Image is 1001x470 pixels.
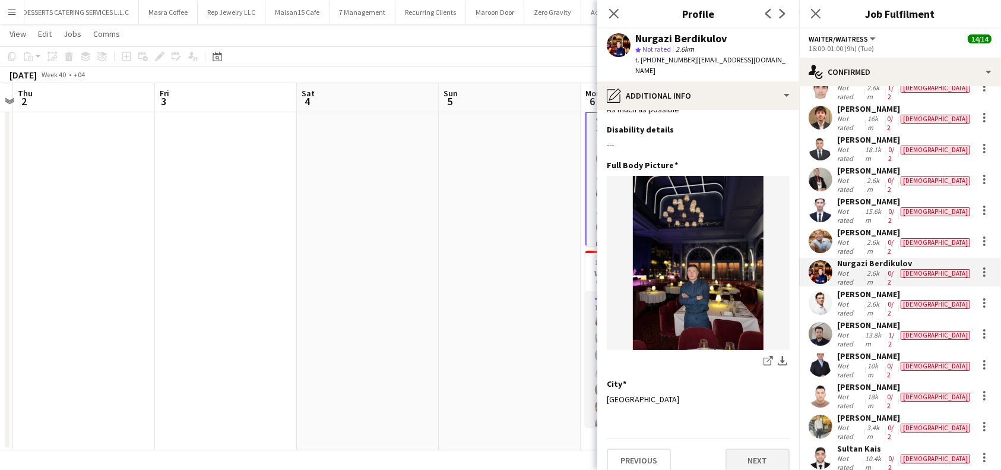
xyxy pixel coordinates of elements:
[607,378,626,389] h3: City
[888,83,894,101] app-skills-label: 1/2
[837,145,863,163] div: Not rated
[837,165,973,176] div: [PERSON_NAME]
[901,393,970,402] div: [DEMOGRAPHIC_DATA]
[888,423,894,441] app-skills-label: 0/2
[300,94,315,108] span: 4
[607,160,678,171] h3: Full Body Picture
[864,299,885,317] div: 2.6km
[597,81,799,110] div: Additional info
[5,26,31,42] a: View
[158,94,169,108] span: 3
[160,88,169,99] span: Fri
[837,207,863,225] div: Not rated
[607,104,790,115] div: As much as possible
[198,1,265,24] button: Rep Jewelry LLC
[901,84,970,93] div: [DEMOGRAPHIC_DATA]
[597,6,799,21] h3: Profile
[864,238,885,255] div: 2.6km
[864,83,885,101] div: 2.6km
[607,176,790,350] img: IMG_5295.jpeg
[888,145,894,163] app-skills-label: 0/2
[901,238,970,247] div: [DEMOGRAPHIC_DATA]
[139,1,198,24] button: Masra Coffee
[864,423,885,441] div: 3.4km
[33,26,56,42] a: Edit
[635,33,727,44] div: Nurgazi Berdikulov
[607,140,790,150] div: ---
[837,381,973,392] div: [PERSON_NAME]
[837,134,973,145] div: [PERSON_NAME]
[607,394,790,405] div: [GEOGRAPHIC_DATA]
[837,114,865,132] div: Not rated
[585,112,718,378] app-card-role: Waiter/Waitress14/1416:00-01:00 (9h)[PERSON_NAME][PERSON_NAME][PERSON_NAME][PERSON_NAME][PERSON_N...
[863,330,885,348] div: 13.8km
[837,361,865,379] div: Not rated
[837,412,973,423] div: [PERSON_NAME]
[837,299,864,317] div: Not rated
[581,1,665,24] button: Adhoc (One Off Jobs)
[837,320,973,330] div: [PERSON_NAME]
[901,331,970,340] div: [DEMOGRAPHIC_DATA]
[837,176,864,194] div: Not rated
[673,45,696,53] span: 2.6km
[837,196,973,207] div: [PERSON_NAME]
[888,238,894,255] app-skills-label: 0/2
[837,443,973,454] div: Sultan Kais
[888,269,894,286] app-skills-label: 0/2
[837,103,973,114] div: [PERSON_NAME]
[901,300,970,309] div: [DEMOGRAPHIC_DATA]
[837,423,864,441] div: Not rated
[864,269,885,286] div: 2.6km
[595,258,660,267] span: 16:00-01:00 (9h) (Tue)
[59,26,86,42] a: Jobs
[809,44,992,53] div: 16:00-01:00 (9h) (Tue)
[584,94,601,108] span: 6
[901,207,970,216] div: [DEMOGRAPHIC_DATA]
[39,70,69,79] span: Week 40
[799,58,1001,86] div: Confirmed
[863,145,885,163] div: 18.1km
[635,55,697,64] span: t. [PHONE_NUMBER]
[330,1,395,24] button: 7 Management
[809,34,878,43] button: Waiter/Waitress
[968,34,992,43] span: 14/14
[901,269,970,278] div: [DEMOGRAPHIC_DATA]
[395,1,466,24] button: Recurring Clients
[888,114,894,132] app-skills-label: 0/2
[466,1,524,24] button: Maroon Door
[809,34,868,43] span: Waiter/Waitress
[901,146,970,154] div: [DEMOGRAPHIC_DATA]
[585,268,718,279] h3: Waitresses
[524,1,581,24] button: Zero Gravity
[888,299,894,317] app-skills-label: 0/2
[888,176,894,194] app-skills-label: 0/2
[93,29,120,39] span: Comms
[442,94,458,108] span: 5
[837,83,864,101] div: Not rated
[901,115,970,124] div: [DEMOGRAPHIC_DATA]
[585,88,601,99] span: Mon
[64,29,81,39] span: Jobs
[799,6,1001,21] h3: Job Fulfilment
[265,1,330,24] button: Maisan15 Cafe
[837,330,863,348] div: Not rated
[9,29,26,39] span: View
[837,269,864,286] div: Not rated
[585,251,718,427] app-job-card: 16:00-01:00 (9h) (Tue)17/17Waitresses Business Bay1 RoleWaiter/Waitress17/1716:00-01:00 (9h)[PERS...
[865,114,885,132] div: 16km
[585,70,718,246] app-job-card: 16:00-01:00 (9h) (Tue)14/14Waiters Business Bay1 RoleWaiter/Waitress14/1416:00-01:00 (9h)[PERSON_...
[901,455,970,463] div: [DEMOGRAPHIC_DATA]
[837,289,973,299] div: [PERSON_NAME]
[38,29,52,39] span: Edit
[302,88,315,99] span: Sat
[888,361,894,379] app-skills-label: 0/2
[863,207,885,225] div: 15.6km
[88,26,125,42] a: Comms
[865,361,885,379] div: 10km
[444,88,458,99] span: Sun
[607,124,674,135] h3: Disability details
[901,362,970,371] div: [DEMOGRAPHIC_DATA]
[901,424,970,433] div: [DEMOGRAPHIC_DATA]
